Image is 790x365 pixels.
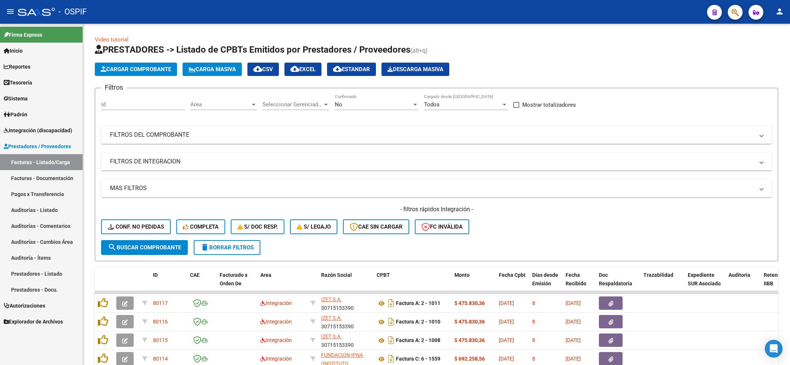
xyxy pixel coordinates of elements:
i: Descargar documento [386,353,396,365]
span: Estandar [333,66,370,73]
span: [DATE] [499,300,514,306]
app-download-masive: Descarga masiva de comprobantes (adjuntos) [381,63,449,76]
span: [DATE] [566,356,581,362]
span: Firma Express [4,31,42,39]
span: Autorizaciones [4,302,45,310]
datatable-header-cell: Doc Respaldatoria [596,267,640,300]
span: 8 [532,319,535,325]
datatable-header-cell: Facturado x Orden De [217,267,257,300]
strong: Factura C: 6 - 1559 [396,356,440,362]
button: Cargar Comprobante [95,63,177,76]
span: [DATE] [499,356,514,362]
span: Expediente SUR Asociado [688,272,721,286]
span: Doc Respaldatoria [599,272,632,286]
span: [DATE] [499,319,514,325]
span: Facturado x Orden De [220,272,247,286]
span: 80116 [153,319,168,325]
span: Borrar Filtros [200,244,254,251]
span: CAE SIN CARGAR [350,223,403,230]
span: Mostrar totalizadores [522,100,576,109]
span: Completa [183,223,219,230]
datatable-header-cell: Auditoria [726,267,761,300]
span: Días desde Emisión [532,272,558,286]
mat-icon: cloud_download [290,64,299,73]
span: FC Inválida [421,223,463,230]
span: Explorador de Archivos [4,318,63,326]
span: Descarga Masiva [387,66,443,73]
span: 80115 [153,337,168,343]
span: Area [260,272,271,278]
span: 8 [532,337,535,343]
datatable-header-cell: Fecha Cpbt [496,267,529,300]
button: CAE SIN CARGAR [343,219,409,234]
span: EXCEL [290,66,316,73]
span: 8 [532,300,535,306]
mat-panel-title: MAS FILTROS [110,184,754,192]
button: Completa [176,219,225,234]
span: Sistema [4,94,28,103]
span: ID [153,272,158,278]
strong: Factura A: 2 - 1008 [396,338,440,344]
mat-icon: menu [6,7,15,16]
span: 80117 [153,300,168,306]
span: Reportes [4,63,30,71]
span: CSV [253,66,273,73]
button: Estandar [327,63,376,76]
mat-expansion-panel-header: FILTROS DEL COMPROBANTE [101,126,772,144]
span: Integración [260,337,292,343]
span: Area [190,101,250,108]
span: Razón Social [321,272,352,278]
span: Tesorería [4,79,32,87]
span: - OSPIF [59,4,87,20]
div: Open Intercom Messenger [765,340,783,358]
h3: Filtros [101,82,127,93]
span: Padrón [4,110,27,119]
mat-panel-title: FILTROS DE INTEGRACION [110,157,754,166]
button: CSV [247,63,279,76]
button: FC Inválida [415,219,469,234]
mat-panel-title: FILTROS DEL COMPROBANTE [110,131,754,139]
span: [DATE] [499,337,514,343]
span: 8 [532,356,535,362]
span: Integración [260,356,292,362]
span: Fecha Cpbt [499,272,526,278]
button: Buscar Comprobante [101,240,188,255]
strong: $ 692.258,56 [454,356,485,362]
datatable-header-cell: Fecha Recibido [563,267,596,300]
datatable-header-cell: Razón Social [318,267,374,300]
button: S/ legajo [290,219,337,234]
mat-expansion-panel-header: MAS FILTROS [101,179,772,197]
span: [DATE] [566,300,581,306]
span: Monto [454,272,470,278]
i: Descargar documento [386,334,396,346]
span: IZET S.A. [321,296,342,302]
strong: Factura A: 2 - 1010 [396,319,440,325]
datatable-header-cell: Trazabilidad [640,267,685,300]
mat-icon: cloud_download [253,64,262,73]
span: (alt+q) [410,47,428,54]
span: Fecha Recibido [566,272,586,286]
span: [DATE] [566,319,581,325]
mat-icon: person [775,7,784,16]
i: Descargar documento [386,297,396,309]
div: 30715153390 [321,314,371,329]
span: Integración [260,300,292,306]
datatable-header-cell: CAE [187,267,217,300]
span: 80114 [153,356,168,362]
div: 30715153390 [321,295,371,311]
i: Descargar documento [386,316,396,328]
mat-icon: search [108,243,117,252]
mat-expansion-panel-header: FILTROS DE INTEGRACION [101,153,772,170]
span: CPBT [377,272,390,278]
span: CAE [190,272,200,278]
span: Integración (discapacidad) [4,126,72,135]
a: Video tutorial [95,36,129,43]
span: S/ legajo [297,223,331,230]
span: Inicio [4,47,23,55]
span: [DATE] [566,337,581,343]
button: Conf. no pedidas [101,219,171,234]
datatable-header-cell: Area [257,267,307,300]
span: Prestadores / Proveedores [4,142,71,150]
button: Carga Masiva [183,63,242,76]
span: Carga Masiva [189,66,236,73]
